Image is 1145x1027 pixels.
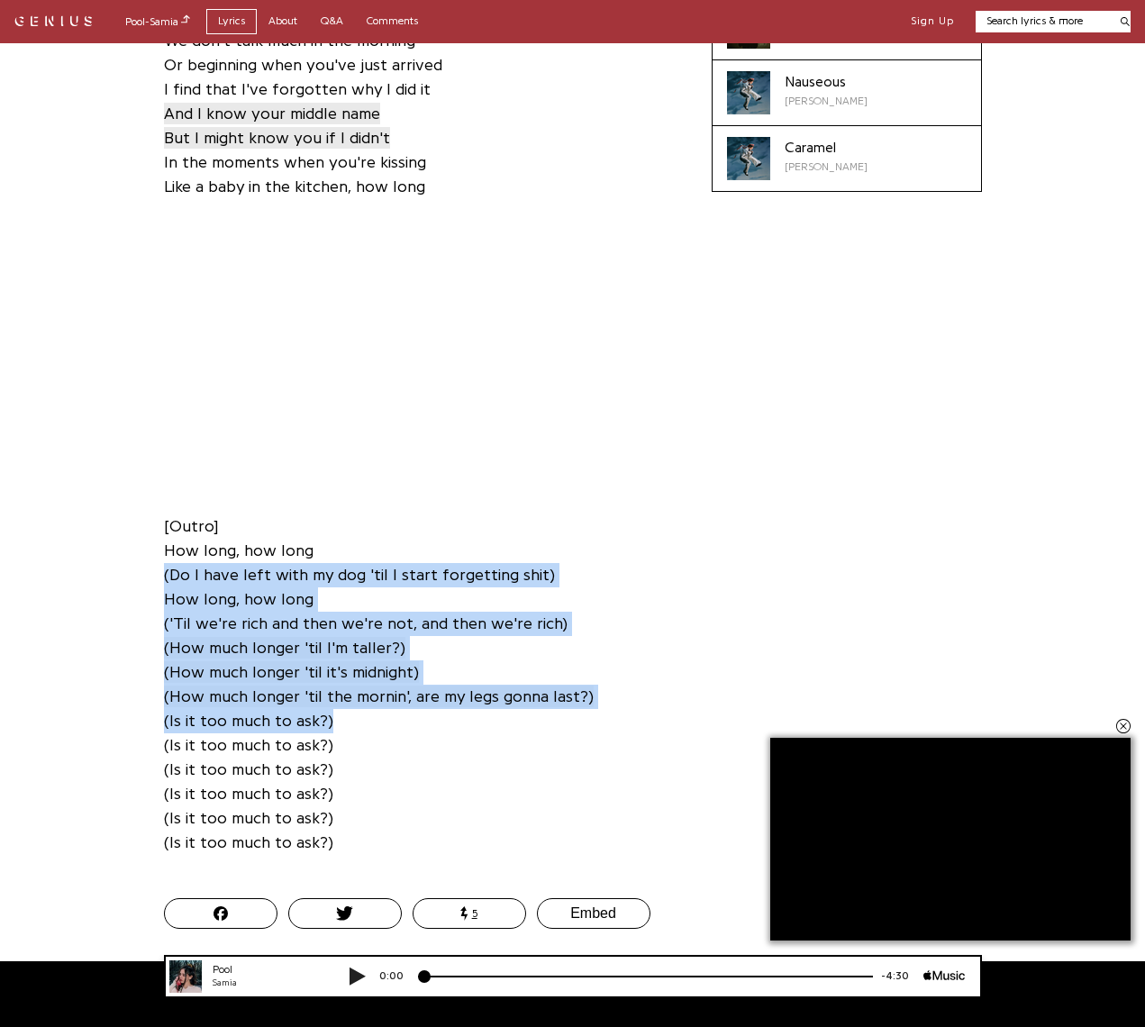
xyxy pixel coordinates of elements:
div: [PERSON_NAME] [785,159,868,175]
iframe: Advertisement [712,572,982,797]
a: Cover art for Caramel by Conan GrayCaramel[PERSON_NAME] [713,126,981,191]
a: (How much longer 'til I'm taller?)(How much longer 'til it's midnight)(How much longer 'til the m... [164,636,594,709]
div: Cover art for Nauseous by Conan Gray [727,71,770,114]
span: (How much longer 'til I'm taller?) (How much longer 'til it's midnight) (How much longer 'til the... [164,637,594,707]
button: 5 [413,898,526,929]
span: 5 [472,908,477,919]
span: And I know your middle name But I might know you if I didn't [164,103,390,149]
div: Pool - Samia [125,13,190,30]
a: Comments [355,9,430,33]
div: Caramel [785,137,868,159]
img: 72x72bb.jpg [20,5,52,38]
div: [PERSON_NAME] [785,93,868,109]
button: Tweet this Song [288,898,402,929]
div: Samia [63,22,171,35]
a: Lyrics [206,9,257,33]
a: Cover art for Nauseous by Conan GrayNauseous[PERSON_NAME] [713,60,981,126]
div: Pool [63,7,171,23]
button: Embed [537,898,650,929]
a: And I know your middle nameBut I might know you if I didn't [164,101,390,150]
div: Cover art for Caramel by Conan Gray [727,137,770,180]
a: About [257,9,309,33]
button: Post this Song on Facebook [164,898,277,929]
button: Sign Up [911,14,954,29]
iframe: Advertisement [272,257,542,482]
input: Search lyrics & more [976,14,1110,29]
div: -4:30 [723,14,774,29]
div: [Outro] How long, how long (Do I have left with my dog 'til I start forgetting shit) How long, ho... [164,514,650,855]
div: Nauseous [785,71,868,93]
a: Q&A [309,9,355,33]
